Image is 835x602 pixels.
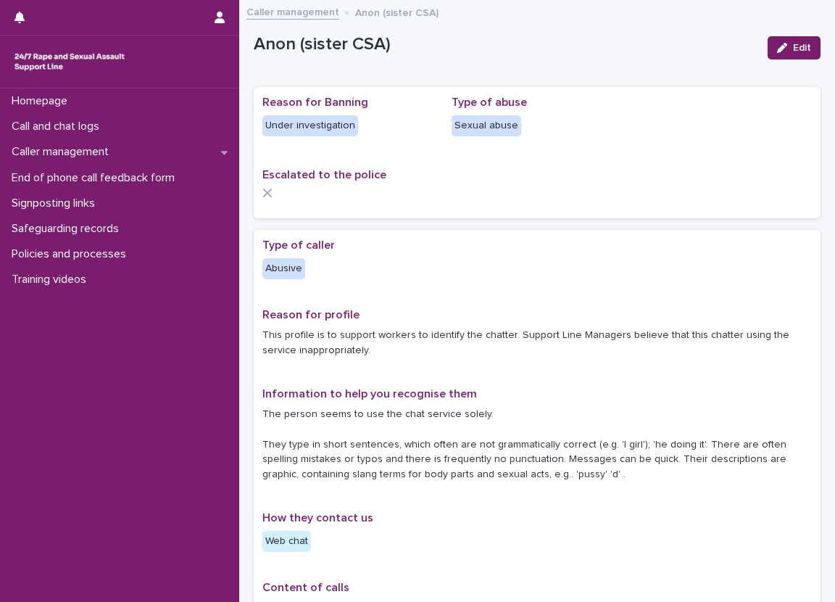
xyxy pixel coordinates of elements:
[793,43,811,53] span: Edit
[262,258,305,279] div: Abusive
[6,120,111,133] p: Call and chat logs
[262,169,386,181] span: Escalated to the police
[262,328,812,358] p: This profile is to support workers to identify the chatter. Support Line Managers believe that th...
[452,115,521,136] div: Sexual abuse
[262,531,311,552] div: Web chat
[768,36,821,59] button: Edit
[262,512,373,524] span: How they contact us
[6,222,130,236] p: Safeguarding records
[6,145,120,159] p: Caller management
[452,96,527,108] span: Type of abuse
[262,239,335,251] span: Type of caller
[246,3,339,20] a: Caller management
[262,582,349,593] span: Content of calls
[262,96,368,108] span: Reason for Banning
[262,388,477,400] span: Information to help you recognise them
[12,47,128,76] img: rhQMoQhaT3yELyF149Cw
[262,115,358,136] div: Under investigation
[6,171,186,185] p: End of phone call feedback form
[6,197,107,210] p: Signposting links
[254,34,756,55] p: Anon (sister CSA)
[355,4,439,20] p: Anon (sister CSA)
[262,309,360,321] span: Reason for profile
[6,247,138,261] p: Policies and processes
[262,407,812,482] p: The person seems to use the chat service solely. They type in short sentences, which often are no...
[6,273,98,286] p: Training videos
[6,94,79,108] p: Homepage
